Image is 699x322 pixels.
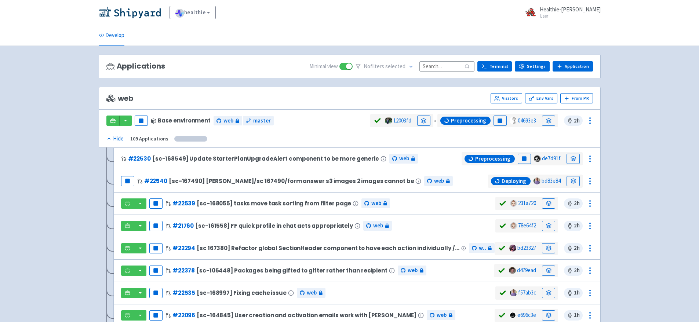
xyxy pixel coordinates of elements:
span: web [373,222,383,230]
img: Shipyard logo [99,7,161,18]
a: #22539 [172,200,195,207]
span: web [437,311,447,319]
a: web [398,266,426,275]
span: Healthie-[PERSON_NAME] [540,6,601,13]
a: web [389,154,418,164]
button: Pause [121,176,134,186]
span: web [479,244,486,252]
small: User [540,14,601,18]
a: web [427,310,455,320]
a: Application [553,61,593,72]
span: web [408,266,418,275]
a: bd23327 [517,244,536,251]
a: Terminal [477,61,512,72]
span: Preprocessing [475,155,510,162]
span: web [307,289,317,297]
a: 12003fd [393,117,411,124]
a: #21760 [172,222,194,230]
div: Base environment [151,117,211,124]
a: Settings [515,61,550,72]
span: [sc 167380] Refactor global SectionHeader component to have each action individually / separately... [197,245,460,251]
button: From PR [560,93,593,103]
span: selected [385,63,405,70]
a: #22530 [128,155,151,162]
span: 2 h [564,243,583,253]
a: de7d91f [542,155,561,162]
span: master [253,117,271,125]
span: [sc-164845] User creation and activation emails work with [PERSON_NAME] [197,312,416,318]
div: « [434,117,437,125]
a: f57ab3c [518,289,536,296]
button: Pause [494,116,507,126]
a: Develop [99,25,124,46]
button: Pause [135,116,148,126]
span: [sc-161558] FF quick profile in chat acts appropriately [195,223,353,229]
a: 78e64f2 [518,222,536,229]
span: Deploying [502,178,526,185]
a: d479ead [517,267,536,274]
a: Visitors [491,93,522,103]
button: Pause [149,288,163,298]
h3: Applications [106,62,165,70]
button: Pause [149,266,163,276]
a: web [363,221,392,231]
a: Healthie-[PERSON_NAME] User [521,7,601,18]
a: #22535 [172,289,195,297]
a: web [297,288,325,298]
button: Pause [149,221,163,231]
span: 1 h [564,288,583,298]
span: web [106,94,134,103]
a: 04693e3 [518,117,536,124]
a: #22540 [144,177,167,185]
span: web [223,117,233,125]
span: Preprocessing [451,117,486,124]
a: #22378 [172,267,195,274]
span: [sc-167490] [PERSON_NAME]/sc 167490/form answer s3 images 2 images cannot be [169,178,414,184]
span: 2 h [564,221,583,231]
button: Pause [149,198,163,209]
span: 2 h [564,266,583,276]
a: bd83e84 [542,177,561,184]
span: 2 h [564,116,583,126]
a: web [214,116,242,126]
span: No filter s [364,62,405,71]
span: web [434,177,444,185]
span: web [399,154,409,163]
button: Pause [149,310,163,321]
a: #22294 [172,244,195,252]
a: #22096 [172,311,195,319]
input: Search... [419,61,474,71]
a: web [361,198,390,208]
button: Hide [106,135,124,143]
span: web [371,199,381,208]
div: 109 Applications [130,135,168,143]
a: web [469,243,495,253]
button: Pause [518,154,531,164]
a: web [424,176,453,186]
span: [sc-168549] Update StarterPlanUpgradeAlert component to be more generic [152,155,379,162]
span: [sc-105448] Packages being gifted to gifter rather than recipient [196,267,387,274]
a: Env Vars [525,93,557,103]
a: 231a720 [518,200,536,206]
span: [sc-168997] Fixing cache issue [197,290,287,296]
span: 1 h [564,310,583,321]
span: [sc-168055] tasks move task sorting from filter page [197,200,351,206]
span: Minimal view [309,62,338,71]
a: healthie [170,6,216,19]
a: master [243,116,274,126]
span: 2 h [564,198,583,209]
a: e696c3e [517,311,536,318]
button: Pause [149,243,163,253]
